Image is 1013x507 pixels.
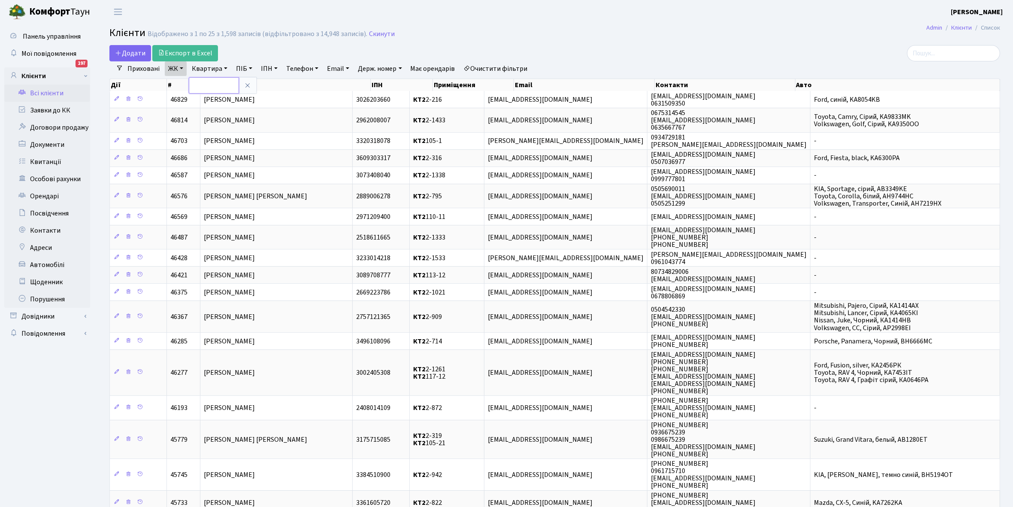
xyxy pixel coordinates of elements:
[460,61,531,76] a: Очистити фільтри
[488,403,593,413] span: [EMAIL_ADDRESS][DOMAIN_NAME]
[170,470,187,480] span: 45745
[814,233,816,242] span: -
[795,79,1001,91] th: Авто
[651,333,756,349] span: [EMAIL_ADDRESS][DOMAIN_NAME] [PHONE_NUMBER]
[204,368,255,377] span: [PERSON_NAME]
[413,403,426,413] b: КТ2
[204,435,307,444] span: [PERSON_NAME] [PERSON_NAME]
[413,364,445,381] span: 2-1261 117-12
[204,253,255,263] span: [PERSON_NAME]
[413,137,426,146] b: КТ2
[651,459,756,490] span: [PHONE_NUMBER] 0961715710 [EMAIL_ADDRESS][DOMAIN_NAME] [PHONE_NUMBER]
[488,470,593,480] span: [EMAIL_ADDRESS][DOMAIN_NAME]
[488,270,593,280] span: [EMAIL_ADDRESS][DOMAIN_NAME]
[356,253,390,263] span: 3233014218
[4,188,90,205] a: Орендарі
[356,337,390,346] span: 3496108096
[170,191,187,201] span: 46576
[413,154,426,163] b: КТ2
[356,171,390,180] span: 3073408040
[488,137,644,146] span: [PERSON_NAME][EMAIL_ADDRESS][DOMAIN_NAME]
[204,191,307,201] span: [PERSON_NAME] [PERSON_NAME]
[371,79,433,91] th: ІПН
[488,368,593,377] span: [EMAIL_ADDRESS][DOMAIN_NAME]
[115,49,145,58] span: Додати
[124,61,163,76] a: Приховані
[233,61,256,76] a: ПІБ
[4,153,90,170] a: Квитанції
[413,95,442,104] span: 2-216
[413,212,445,222] span: 110-11
[204,115,255,125] span: [PERSON_NAME]
[167,79,203,91] th: #
[4,102,90,119] a: Заявки до КК
[356,403,390,413] span: 2408014109
[655,79,795,91] th: Контакти
[356,212,390,222] span: 2971209400
[204,212,255,222] span: [PERSON_NAME]
[21,49,76,58] span: Мої повідомлення
[152,45,218,61] a: Експорт в Excel
[814,470,953,480] span: KIA, [PERSON_NAME], темно синій, ВН5194ОТ
[814,403,816,413] span: -
[972,23,1000,33] li: Список
[356,270,390,280] span: 3089708777
[651,267,756,284] span: 80734829006 [EMAIL_ADDRESS][DOMAIN_NAME]
[413,470,426,480] b: КТ2
[356,233,390,242] span: 2518611665
[413,212,426,222] b: КТ2
[651,250,807,267] span: [PERSON_NAME][EMAIL_ADDRESS][DOMAIN_NAME] 0961043774
[488,435,593,444] span: [EMAIL_ADDRESS][DOMAIN_NAME]
[651,284,756,301] span: [EMAIL_ADDRESS][DOMAIN_NAME] 0678806869
[814,253,816,263] span: -
[413,288,445,297] span: 2-1021
[204,337,255,346] span: [PERSON_NAME]
[651,150,756,167] span: [EMAIL_ADDRESS][DOMAIN_NAME] 0507036977
[204,79,371,91] th: ПІБ
[4,67,90,85] a: Клієнти
[4,273,90,291] a: Щоденник
[4,85,90,102] a: Всі клієнти
[488,212,593,222] span: [EMAIL_ADDRESS][DOMAIN_NAME]
[514,79,655,91] th: Email
[413,403,442,413] span: 2-872
[4,136,90,153] a: Документи
[356,154,390,163] span: 3609303317
[4,119,90,136] a: Договори продажу
[413,253,426,263] b: КТ2
[413,364,426,374] b: КТ2
[356,95,390,104] span: 3026203660
[488,337,593,346] span: [EMAIL_ADDRESS][DOMAIN_NAME]
[651,396,756,420] span: [PHONE_NUMBER] [EMAIL_ADDRESS][DOMAIN_NAME] [PHONE_NUMBER]
[170,171,187,180] span: 46587
[356,368,390,377] span: 3002405308
[488,95,593,104] span: [EMAIL_ADDRESS][DOMAIN_NAME]
[651,305,756,329] span: 0504542330 [EMAIL_ADDRESS][DOMAIN_NAME] [PHONE_NUMBER]
[413,288,426,297] b: КТ2
[204,470,255,480] span: [PERSON_NAME]
[170,403,187,413] span: 46193
[407,61,459,76] a: Має орендарів
[413,438,426,448] b: КТ2
[76,60,88,67] div: 197
[951,7,1003,17] a: [PERSON_NAME]
[413,115,426,125] b: КТ2
[488,312,593,322] span: [EMAIL_ADDRESS][DOMAIN_NAME]
[651,133,807,149] span: 0934729181 [PERSON_NAME][EMAIL_ADDRESS][DOMAIN_NAME]
[413,253,445,263] span: 2-1533
[204,288,255,297] span: [PERSON_NAME]
[913,19,1013,37] nav: breadcrumb
[814,301,919,332] span: Mitsubishi, Pajero, Сірий, КА1414АХ Mitsubishi, Lancer, Сірий, КА4065КІ Nissan, Juke, Чорний, КА1...
[109,45,151,61] a: Додати
[413,95,426,104] b: КТ2
[814,212,816,222] span: -
[356,137,390,146] span: 3320318078
[170,115,187,125] span: 46814
[651,225,756,249] span: [EMAIL_ADDRESS][DOMAIN_NAME] [PHONE_NUMBER] [PHONE_NUMBER]
[413,154,442,163] span: 2-316
[907,45,1000,61] input: Пошук...
[413,431,426,440] b: КТ2
[204,312,255,322] span: [PERSON_NAME]
[413,137,442,146] span: 105-1
[170,154,187,163] span: 46686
